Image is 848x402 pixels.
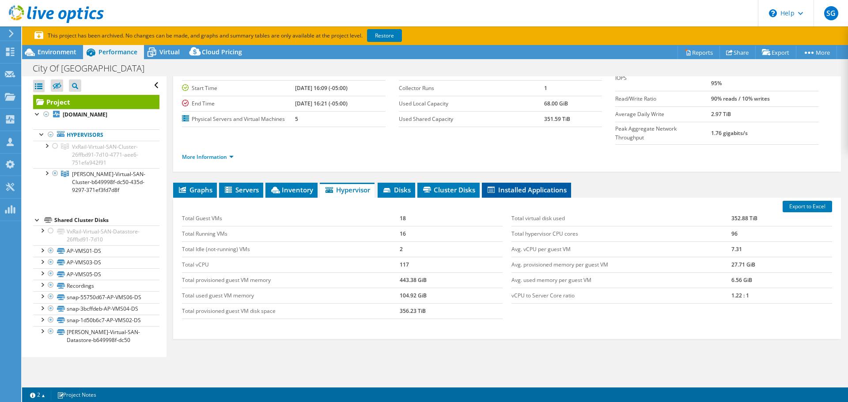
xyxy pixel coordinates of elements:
a: Export to Excel [783,201,832,212]
td: 96 [731,226,832,241]
a: VxRail-Virtual-SAN-Datastore-26ffbd91-7d10 [33,225,159,245]
div: Shared Cluster Disks [54,215,159,225]
b: 5 [295,115,298,123]
b: [DATE] 16:09 (-05:00) [295,84,348,92]
td: Avg. used memory per guest VM [511,272,731,288]
span: Cluster Disks [422,185,475,194]
td: Total hypervisor CPU cores [511,226,731,241]
a: 2 [24,389,51,400]
span: Disks [382,185,411,194]
span: Inventory [270,185,313,194]
td: Avg. vCPU per guest VM [511,241,731,257]
label: Used Local Capacity [399,99,544,108]
a: MARVIN-Virtual-SAN-Cluster-b649998f-dc50-435d-9297-371ef3fd7d8f [33,168,159,195]
td: Avg. provisioned memory per guest VM [511,257,731,272]
b: 1.76 gigabits/s [711,129,748,137]
td: 443.38 GiB [400,272,503,288]
td: Total Guest VMs [182,211,400,226]
p: This project has been archived. No changes can be made, and graphs and summary tables are only av... [34,31,467,41]
span: Virtual [159,48,180,56]
td: Total provisioned guest VM memory [182,272,400,288]
span: Environment [38,48,76,56]
td: 18 [400,211,503,226]
span: Servers [223,185,259,194]
a: snap-55750d67-AP-VMS06-DS [33,291,159,303]
span: [PERSON_NAME]-Virtual-SAN-Cluster-b649998f-dc50-435d-9297-371ef3fd7d8f [72,170,145,194]
b: 6398 at [GEOGRAPHIC_DATA], 2887 at 95% [711,69,807,87]
td: Total vCPU [182,257,400,272]
a: VxRail-Virtual-SAN-Cluster-26ffbd91-7d10-4771-aee6-751efa942f91 [33,141,159,168]
a: [DOMAIN_NAME] [33,109,159,120]
label: Peak Aggregate Network Throughput [615,124,711,142]
td: 2 [400,241,503,257]
span: Performance [98,48,137,56]
h1: City Of [GEOGRAPHIC_DATA] [29,64,158,73]
a: Project [33,95,159,109]
a: Restore [367,29,402,42]
a: More [796,45,837,59]
label: Physical Servers and Virtual Machines [182,115,295,124]
td: Total virtual disk used [511,211,731,226]
a: Share [719,45,756,59]
td: 27.71 GiB [731,257,832,272]
td: Total Idle (not-running) VMs [182,241,400,257]
label: Read/Write Ratio [615,94,711,103]
a: AP-VMS03-DS [33,257,159,268]
a: Hypervisors [33,129,159,141]
a: snap-1d50b6c7-AP-VMS02-DS [33,315,159,326]
a: Recordings [33,280,159,291]
a: More Information [182,153,234,161]
td: 104.92 GiB [400,288,503,303]
td: 356.23 TiB [400,303,503,319]
td: 16 [400,226,503,241]
a: AP-VMS01-DS [33,245,159,257]
svg: \n [769,9,777,17]
label: End Time [182,99,295,108]
td: 1.22 : 1 [731,288,832,303]
td: vCPU to Server Core ratio [511,288,731,303]
td: Total Running VMs [182,226,400,241]
td: 352.88 TiB [731,211,832,226]
td: Total provisioned guest VM disk space [182,303,400,319]
b: [DOMAIN_NAME] [63,111,107,118]
span: Installed Applications [486,185,567,194]
label: Used Shared Capacity [399,115,544,124]
b: 68.00 GiB [544,100,568,107]
label: IOPS [615,74,711,83]
span: Graphs [178,185,212,194]
a: Project Notes [51,389,102,400]
td: 6.56 GiB [731,272,832,288]
a: [PERSON_NAME]-Virtual-SAN-Datastore-b649998f-dc50 [33,326,159,346]
label: Average Daily Write [615,110,711,119]
a: snap-3bcffdeb-AP-VMS04-DS [33,303,159,315]
label: Collector Runs [399,84,544,93]
td: Total used guest VM memory [182,288,400,303]
b: 2.97 TiB [711,110,731,118]
a: Reports [678,45,720,59]
b: 90% reads / 10% writes [711,95,770,102]
td: 117 [400,257,503,272]
span: SG [824,6,838,20]
label: Start Time [182,84,295,93]
span: VxRail-Virtual-SAN-Cluster-26ffbd91-7d10-4771-aee6-751efa942f91 [72,143,138,166]
a: AP-VMS05-DS [33,268,159,280]
span: Hypervisor [324,185,370,194]
b: [DATE] 16:21 (-05:00) [295,100,348,107]
b: 351.59 TiB [544,115,570,123]
a: Export [755,45,796,59]
span: Cloud Pricing [202,48,242,56]
b: 1 [544,84,547,92]
td: 7.31 [731,241,832,257]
